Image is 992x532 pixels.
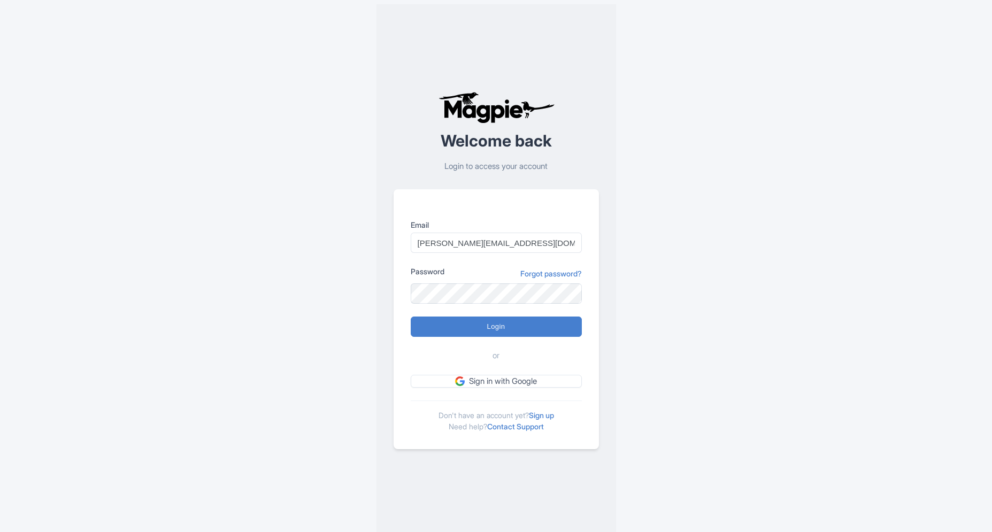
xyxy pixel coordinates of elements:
[394,160,599,173] p: Login to access your account
[394,132,599,150] h2: Welcome back
[520,268,582,279] a: Forgot password?
[411,375,582,388] a: Sign in with Google
[411,400,582,432] div: Don't have an account yet? Need help?
[529,411,554,420] a: Sign up
[487,422,544,431] a: Contact Support
[411,317,582,337] input: Login
[455,376,465,386] img: google.svg
[493,350,499,362] span: or
[411,233,582,253] input: you@example.com
[411,266,444,277] label: Password
[436,91,556,124] img: logo-ab69f6fb50320c5b225c76a69d11143b.png
[411,219,582,230] label: Email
